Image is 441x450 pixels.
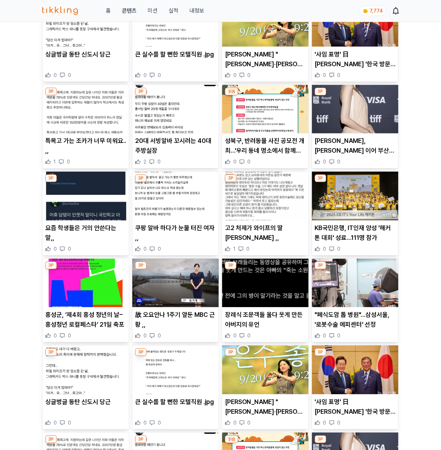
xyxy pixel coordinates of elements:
span: 0 [338,420,341,427]
p: 싱글벙글 동탄 신도시 당근 [45,397,126,407]
img: '사임 표명' 日이시바 '한국 방문…유엔총회 참석 방미' 후 [312,346,399,395]
p: 고2 처제가 와이프의 딸[PERSON_NAME] ,, [225,223,306,243]
span: 0 [158,246,161,253]
span: 0 [68,246,71,253]
img: KB국민은행, IT인재 양성 '해커톤 대회' 성료…111명 참가 [312,172,399,221]
span: 0 [144,333,147,340]
span: 0 [144,246,147,253]
div: 3P 특목고 가는 조카가 너무 미워요.. ,, 특목고 가는 조카가 너무 미워요.. ,, 1 0 [42,85,129,169]
img: 20대 서빙알바 꼬시려는 40대 주방실장 [132,85,219,134]
div: 3P [225,349,237,356]
div: 3P 20대 서빙알바 꼬시려는 40대 주방실장 20대 서빙알바 꼬시려는 40대 주방실장 2 0 [132,85,219,169]
img: 쿠팡 알바 하다가 눈물 터진 여자 ,, [132,172,219,221]
a: 콘텐츠 [122,7,137,15]
span: 0 [68,333,71,340]
div: 3P 한소희, 토론토 이어 부산 사로잡는다…영화제 여신 등극 예감 [PERSON_NAME], [PERSON_NAME] 이어 부산 사로잡는다…영화제 여신 등극 예감 0 0 [312,85,399,169]
div: 3P [135,349,147,356]
span: 0 [323,420,326,427]
span: 0 [54,333,57,340]
span: 0 [54,72,57,79]
p: '사임 표명' 日[PERSON_NAME] '한국 방문…유엔총회 참석 방미' 후 [315,49,396,69]
span: 0 [338,72,341,79]
img: 성북구, 반려동물 사진 공모전 개최…'우리 동네 명소에서 함께한 순간' 공유 [222,85,309,134]
span: 0 [158,420,161,427]
div: 3P 쿠팡 알바 하다가 눈물 터진 여자 ,, 쿠팡 알바 하다가 눈물 터진 여자 ,, 0 0 [132,171,219,256]
span: 0 [233,72,237,79]
div: 3P [315,262,326,269]
div: 3P [315,436,326,443]
img: "폐식도암 톱 병원"…삼성서울, '로봇수술 에피센터' 선정 [312,259,399,308]
img: 티끌링 [42,7,78,15]
span: 0 [338,246,341,253]
div: 3P 홍성군, ‘제4회 홍성 청년의 날–홍성청년 로컬페스타’ 21일 축포 홍성군, ‘제4회 홍성 청년의 날–홍성청년 로컬페스타’ 21일 축포 0 0 [42,259,129,343]
span: 0 [233,333,237,340]
div: 3P [225,175,237,182]
span: 0 [233,159,237,166]
div: 3P [45,436,57,443]
p: 특목고 가는 조카가 너무 미워요.. ,, [45,136,126,156]
div: 3P [135,262,147,269]
span: 0 [323,159,326,166]
p: 싱글벙글 동탄 신도시 당근 [45,49,126,59]
div: 3P "폐식도암 톱 병원"…삼성서울, '로봇수술 에피센터' 선정 "폐식도암 톱 병원"…삼성서울, '로봇수술 에피센터' 선정 0 0 [312,259,399,343]
div: 3P [45,175,57,182]
p: 성북구, 반려동물 사진 공모전 개최…'우리 동네 명소에서 함께한 순간' 공유 [225,136,306,156]
div: 3P 장례식 조문객들 울다 웃게 만든 아버지의 유언 장례식 조문객들 울다 웃게 만든 아버지의 유언 0 0 [222,259,309,343]
img: 큰 실수를 할 뻔한 모텔직원 .jpg [132,346,219,395]
div: 3P [135,436,147,443]
div: 3P 이영애 "고현정·전지현·엄정화 활동에 자극? 같이 어깨동무하고 갔으면 좋겠다" [PERSON_NAME] "[PERSON_NAME]·[PERSON_NAME]·[PERSON... [222,345,309,430]
a: 실적 [169,7,178,15]
img: 故 오요안나 1주기 앞둔 MBC 근황 ,, [132,259,219,308]
span: 0 [54,420,57,427]
div: 3P [45,349,57,356]
img: 요즘 학생들은 거의 안쓴다는 말,, [42,172,129,221]
span: 0 [338,333,341,340]
div: 3P [225,262,237,269]
img: 특목고 가는 조카가 너무 미워요.. ,, [42,85,129,134]
img: 장례식 조문객들 울다 웃게 만든 아버지의 유언 [222,259,309,308]
span: 0 [338,159,341,166]
span: 0 [54,246,57,253]
span: 0 [158,333,161,340]
span: 0 [247,246,250,253]
img: 홍성군, ‘제4회 홍성 청년의 날–홍성청년 로컬페스타’ 21일 축포 [42,259,129,308]
span: 7,774 [370,8,383,14]
div: 3P KB국민은행, IT인재 양성 '해커톤 대회' 성료…111명 참가 KB국민은행, IT인재 양성 '해커톤 대회' 성료…111명 참가 0 0 [312,171,399,256]
div: 읽음 성북구, 반려동물 사진 공모전 개최…'우리 동네 명소에서 함께한 순간' 공유 성북구, 반려동물 사진 공모전 개최…'우리 동네 명소에서 함께한 순간' 공유 0 0 [222,85,309,169]
p: 쿠팡 알바 하다가 눈물 터진 여자 ,, [135,223,216,243]
span: 0 [144,420,147,427]
button: 미션 [148,7,157,15]
p: 장례식 조문객들 울다 웃게 만든 아버지의 유언 [225,310,306,330]
p: 큰 실수를 할 뻔한 모텔직원 .jpg [135,397,216,407]
span: 0 [323,246,326,253]
div: 3P '사임 표명' 日이시바 '한국 방문…유엔총회 참석 방미' 후 '사임 표명' 日[PERSON_NAME] '한국 방문…유엔총회 참석 방미' 후 0 0 [312,345,399,430]
p: 故 오요안나 1주기 앞둔 MBC 근황 ,, [135,310,216,330]
span: 0 [323,333,326,340]
p: [PERSON_NAME] "[PERSON_NAME]·[PERSON_NAME]·[PERSON_NAME] [PERSON_NAME]에 자극? 같이 어깨동무하고 갔으면 좋겠다" [225,397,306,417]
span: 1 [54,159,56,166]
img: 이영애 "고현정·전지현·엄정화 활동에 자극? 같이 어깨동무하고 갔으면 좋겠다" [222,346,309,395]
span: 0 [248,72,251,79]
div: 3P 고2 처제가 와이프의 딸이랍니다 ,, 고2 처제가 와이프의 딸[PERSON_NAME] ,, 1 0 [222,171,309,256]
span: 0 [67,159,70,166]
div: 3P [315,175,326,182]
img: 싱글벙글 동탄 신도시 당근 [42,346,129,395]
span: 1 [233,246,235,253]
span: 0 [144,72,147,79]
div: 3P [315,88,326,96]
p: KB국민은행, IT인재 양성 '해커톤 대회' 성료…111명 참가 [315,223,396,243]
span: 0 [158,72,161,79]
div: 3P [45,262,57,269]
span: 0 [248,420,251,427]
div: 읽음 [225,436,238,443]
p: "폐식도암 톱 병원"…삼성서울, '로봇수술 에피센터' 선정 [315,310,396,330]
p: 20대 서빙알바 꼬시려는 40대 주방실장 [135,136,216,156]
p: [PERSON_NAME] "[PERSON_NAME]·[PERSON_NAME]·[PERSON_NAME] [PERSON_NAME]에 자극? 같이 어깨동무하고 갔으면 좋겠다" [225,49,306,69]
span: 2 [144,159,146,166]
div: 3P 요즘 학생들은 거의 안쓴다는 말,, 요즘 학생들은 거의 안쓴다는 말,, 0 0 [42,171,129,256]
div: 3P 故 오요안나 1주기 앞둔 MBC 근황 ,, 故 오요안나 1주기 앞둔 MBC 근황 ,, 0 0 [132,259,219,343]
div: 3P 싱글벙글 동탄 신도시 당근 싱글벙글 동탄 신도시 당근 0 0 [42,345,129,430]
a: 내정보 [189,7,204,15]
img: coin [363,8,369,14]
span: 0 [233,420,237,427]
